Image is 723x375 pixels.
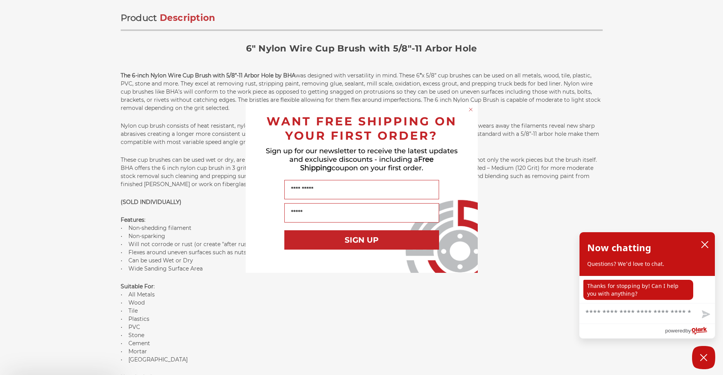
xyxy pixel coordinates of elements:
p: Questions? We'd love to chat. [587,260,707,268]
h2: Now chatting [587,240,651,255]
span: Free Shipping [300,155,434,172]
p: Thanks for stopping by! Can I help you with anything? [583,280,693,300]
button: Send message [696,306,715,324]
a: Powered by Olark [665,324,715,338]
div: chat [579,276,715,303]
button: close chatbox [699,239,711,250]
span: by [685,326,691,336]
button: Close dialog [467,106,475,113]
div: olark chatbox [579,232,715,339]
button: SIGN UP [284,230,439,250]
span: WANT FREE SHIPPING ON YOUR FIRST ORDER? [267,114,457,143]
span: Sign up for our newsletter to receive the latest updates and exclusive discounts - including a co... [266,147,458,172]
button: Close Chatbox [692,346,715,369]
span: powered [665,326,685,336]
